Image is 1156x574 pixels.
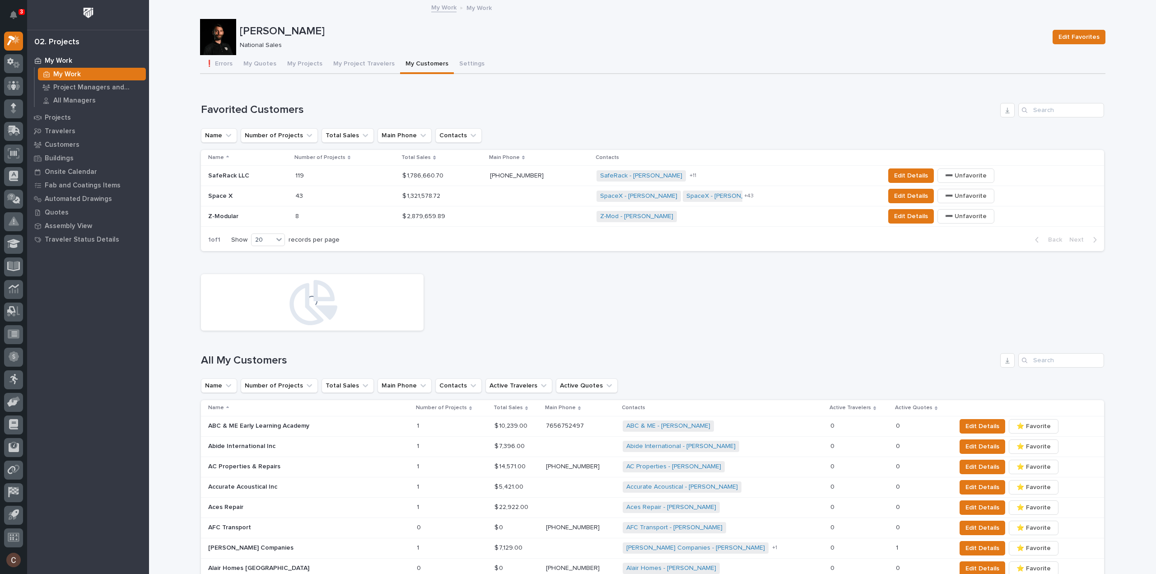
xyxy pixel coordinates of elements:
[1009,439,1058,454] button: ⭐ Favorite
[626,483,738,491] a: Accurate Acoustical - [PERSON_NAME]
[494,420,529,430] p: $ 10,239.00
[744,193,754,199] span: + 43
[45,114,71,122] p: Projects
[208,403,224,413] p: Name
[830,563,836,572] p: 0
[417,563,423,572] p: 0
[945,211,987,222] span: ➖ Unfavorite
[626,422,710,430] a: ABC & ME - [PERSON_NAME]
[1009,419,1058,434] button: ⭐ Favorite
[201,128,237,143] button: Name
[894,211,928,222] span: Edit Details
[401,153,431,163] p: Total Sales
[200,55,238,74] button: ❗ Errors
[417,420,421,430] p: 1
[960,500,1005,515] button: Edit Details
[27,205,149,219] a: Quotes
[945,191,987,201] span: ➖ Unfavorite
[965,421,999,432] span: Edit Details
[965,543,999,554] span: Edit Details
[35,68,149,80] a: My Work
[27,151,149,165] a: Buildings
[830,420,836,430] p: 0
[1009,500,1058,515] button: ⭐ Favorite
[231,236,247,244] p: Show
[1016,441,1051,452] span: ⭐ Favorite
[960,480,1005,495] button: Edit Details
[454,55,490,74] button: Settings
[27,178,149,192] a: Fab and Coatings Items
[1066,236,1104,244] button: Next
[1016,482,1051,493] span: ⭐ Favorite
[238,55,282,74] button: My Quotes
[35,94,149,107] a: All Managers
[690,173,696,178] span: + 11
[435,378,482,393] button: Contacts
[1043,236,1062,244] span: Back
[937,209,994,224] button: ➖ Unfavorite
[45,127,75,135] p: Travelers
[45,154,74,163] p: Buildings
[378,378,432,393] button: Main Phone
[896,522,902,532] p: 0
[485,378,552,393] button: Active Travelers
[626,565,716,572] a: Alair Homes - [PERSON_NAME]
[416,403,467,413] p: Number of Projects
[208,542,295,552] p: [PERSON_NAME] Companies
[322,128,374,143] button: Total Sales
[546,463,600,470] a: [PHONE_NUMBER]
[937,189,994,203] button: ➖ Unfavorite
[1009,460,1058,474] button: ⭐ Favorite
[11,11,23,25] div: Notifications3
[1016,462,1051,472] span: ⭐ Favorite
[896,441,902,450] p: 0
[45,222,92,230] p: Assembly View
[1069,236,1089,244] span: Next
[494,481,525,491] p: $ 5,421.00
[208,191,234,200] p: Space X
[626,463,721,471] a: AC Properties - [PERSON_NAME]
[490,173,544,179] a: [PHONE_NUMBER]
[282,55,328,74] button: My Projects
[830,502,836,511] p: 0
[1009,541,1058,555] button: ⭐ Favorite
[201,416,1104,436] tr: ABC & ME Early Learning AcademyABC & ME Early Learning Academy 11 $ 10,239.00$ 10,239.00 76567524...
[1016,502,1051,513] span: ⭐ Favorite
[960,521,1005,535] button: Edit Details
[494,522,505,532] p: $ 0
[965,482,999,493] span: Edit Details
[417,542,421,552] p: 1
[772,545,777,551] span: + 1
[1016,523,1051,533] span: ⭐ Favorite
[626,443,736,450] a: Abide International - [PERSON_NAME]
[896,502,902,511] p: 0
[201,354,997,367] h1: All My Customers
[1009,480,1058,495] button: ⭐ Favorite
[1058,32,1100,42] span: Edit Favorites
[494,441,527,450] p: $ 7,396.00
[402,211,447,220] p: $ 2,879,659.89
[1018,103,1104,117] input: Search
[1018,353,1104,368] input: Search
[201,518,1104,538] tr: AFC TransportAFC Transport 00 $ 0$ 0 [PHONE_NUMBER] AFC Transport - [PERSON_NAME] 00 00 Edit Deta...
[241,128,318,143] button: Number of Projects
[546,565,600,571] a: [PHONE_NUMBER]
[240,42,1042,49] p: National Sales
[417,522,423,532] p: 0
[965,441,999,452] span: Edit Details
[208,211,240,220] p: Z-Modular
[626,544,765,552] a: [PERSON_NAME] Companies - [PERSON_NAME]
[945,170,987,181] span: ➖ Unfavorite
[201,206,1104,227] tr: Z-ModularZ-Modular 88 $ 2,879,659.89$ 2,879,659.89 Z-Mod - [PERSON_NAME] Edit Details➖ Unfavorite
[960,439,1005,454] button: Edit Details
[208,502,245,511] p: Aces Repair
[556,378,618,393] button: Active Quotes
[208,153,224,163] p: Name
[45,141,79,149] p: Customers
[80,5,97,21] img: Workspace Logo
[888,189,934,203] button: Edit Details
[896,542,900,552] p: 1
[960,460,1005,474] button: Edit Details
[208,563,311,572] p: Alair Homes [GEOGRAPHIC_DATA]
[295,170,306,180] p: 119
